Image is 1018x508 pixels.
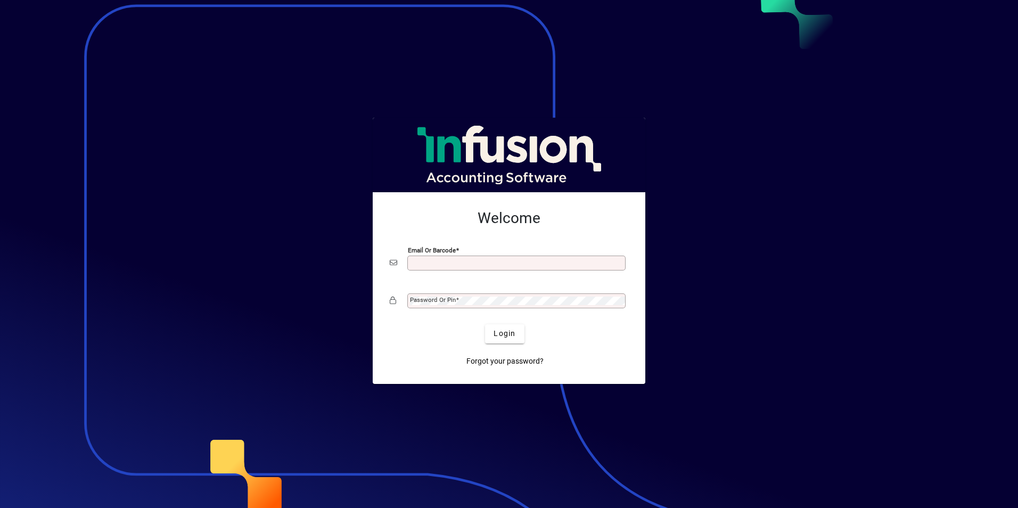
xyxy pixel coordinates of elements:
mat-label: Password or Pin [410,296,456,304]
button: Login [485,324,524,343]
mat-label: Email or Barcode [408,246,456,253]
span: Login [494,328,515,339]
a: Forgot your password? [462,352,548,371]
span: Forgot your password? [466,356,544,367]
h2: Welcome [390,209,628,227]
